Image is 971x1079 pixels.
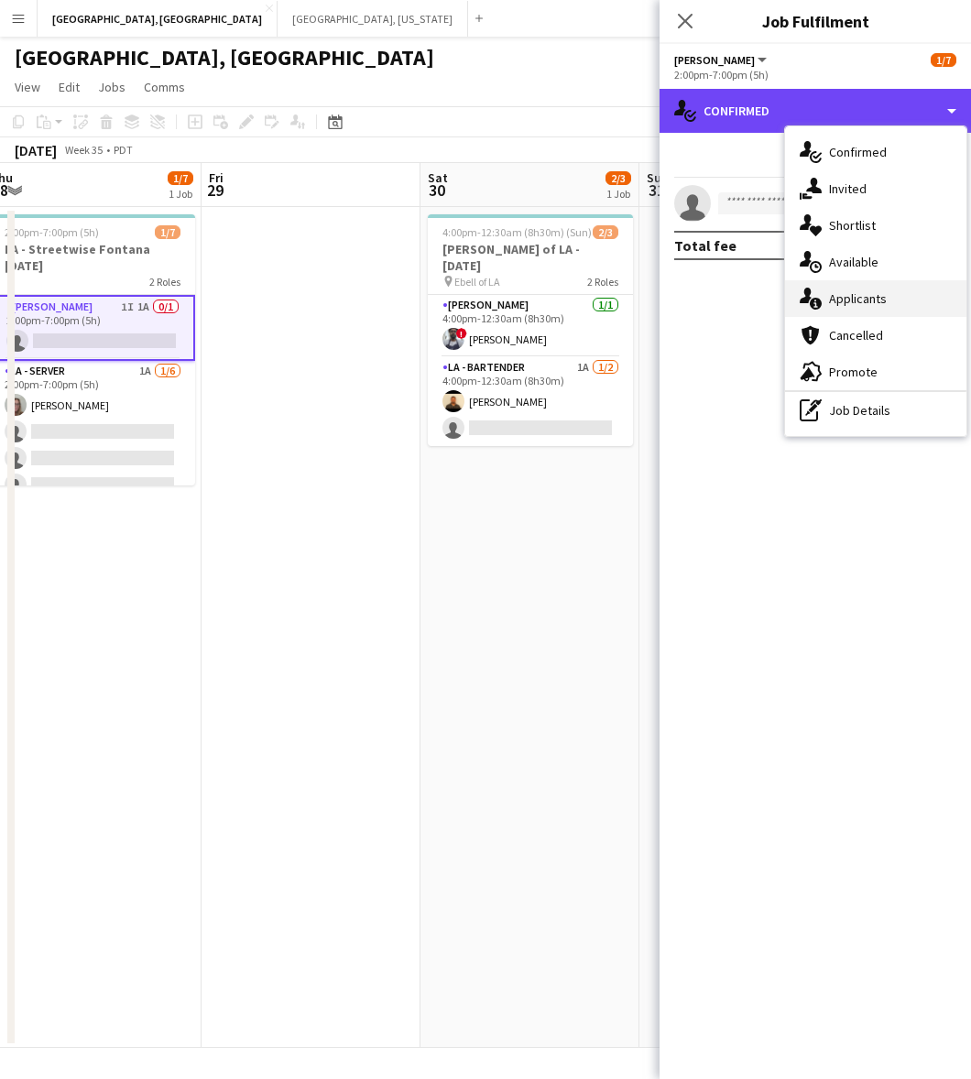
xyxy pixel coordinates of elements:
[91,75,133,99] a: Jobs
[454,275,500,289] span: Ebell of LA
[593,225,618,239] span: 2/3
[785,392,966,429] div: Job Details
[428,357,633,446] app-card-role: LA - Bartender1A1/24:00pm-12:30am (8h30m)[PERSON_NAME]
[785,354,966,390] div: Promote
[15,44,434,71] h1: [GEOGRAPHIC_DATA], [GEOGRAPHIC_DATA]
[606,187,630,201] div: 1 Job
[5,225,99,239] span: 2:00pm-7:00pm (5h)
[644,180,669,201] span: 31
[785,134,966,170] div: Confirmed
[674,68,956,82] div: 2:00pm-7:00pm (5h)
[442,225,592,239] span: 4:00pm-12:30am (8h30m) (Sun)
[144,79,185,95] span: Comms
[606,171,631,185] span: 2/3
[136,75,192,99] a: Comms
[114,143,133,157] div: PDT
[660,89,971,133] div: Confirmed
[428,169,448,186] span: Sat
[149,275,180,289] span: 2 Roles
[98,79,125,95] span: Jobs
[587,275,618,289] span: 2 Roles
[785,207,966,244] div: Shortlist
[7,75,48,99] a: View
[428,241,633,274] h3: [PERSON_NAME] of LA - [DATE]
[206,180,224,201] span: 29
[15,141,57,159] div: [DATE]
[155,225,180,239] span: 1/7
[428,214,633,446] app-job-card: 4:00pm-12:30am (8h30m) (Sun)2/3[PERSON_NAME] of LA - [DATE] Ebell of LA2 Roles[PERSON_NAME]1/14:0...
[278,1,468,37] button: [GEOGRAPHIC_DATA], [US_STATE]
[168,171,193,185] span: 1/7
[169,187,192,201] div: 1 Job
[931,53,956,67] span: 1/7
[785,244,966,280] div: Available
[456,328,467,339] span: !
[428,295,633,357] app-card-role: [PERSON_NAME]1/14:00pm-12:30am (8h30m)![PERSON_NAME]
[785,317,966,354] div: Cancelled
[209,169,224,186] span: Fri
[660,9,971,33] h3: Job Fulfilment
[647,169,669,186] span: Sun
[51,75,87,99] a: Edit
[15,79,40,95] span: View
[425,180,448,201] span: 30
[38,1,278,37] button: [GEOGRAPHIC_DATA], [GEOGRAPHIC_DATA]
[59,79,80,95] span: Edit
[674,236,736,255] div: Total fee
[785,170,966,207] div: Invited
[785,280,966,317] div: Applicants
[674,53,769,67] button: [PERSON_NAME]
[674,53,755,67] span: LA - Cook
[60,143,106,157] span: Week 35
